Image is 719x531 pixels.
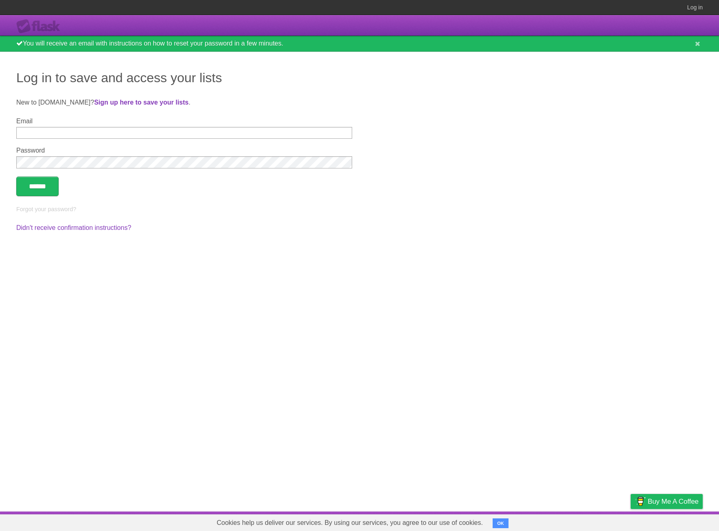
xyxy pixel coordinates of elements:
[635,494,646,508] img: Buy me a coffee
[549,514,582,529] a: Developers
[16,224,131,231] a: Didn't receive confirmation instructions?
[16,68,703,87] h1: Log in to save and access your lists
[208,515,491,531] span: Cookies help us deliver our services. By using our services, you agree to our use of cookies.
[592,514,610,529] a: Terms
[16,147,352,154] label: Password
[94,99,189,106] a: Sign up here to save your lists
[620,514,641,529] a: Privacy
[493,518,509,528] button: OK
[16,98,703,107] p: New to [DOMAIN_NAME]? .
[16,206,76,212] a: Forgot your password?
[522,514,539,529] a: About
[16,118,352,125] label: Email
[648,494,699,509] span: Buy me a coffee
[16,19,65,34] div: Flask
[631,494,703,509] a: Buy me a coffee
[651,514,703,529] a: Suggest a feature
